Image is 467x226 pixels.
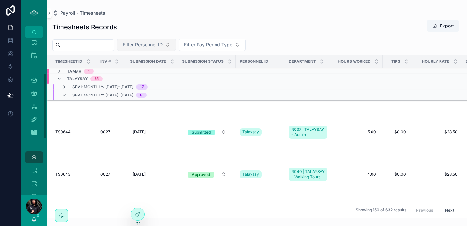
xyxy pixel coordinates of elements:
[387,169,408,180] a: $0.00
[67,69,81,74] span: Tamar
[387,127,408,137] a: $0.00
[242,130,259,135] span: Talaysay
[338,127,379,137] a: 5.00
[182,168,232,181] a: Select Button
[179,39,246,51] button: Select Button
[52,23,117,32] h1: Timesheets Records
[416,172,458,177] a: $28.50
[67,76,88,81] span: Talaysay
[60,10,105,16] span: Payroll - Timesheets
[182,126,232,138] a: Select Button
[52,10,105,16] a: Payroll - Timesheets
[289,166,330,182] a: R040 | TALAYSAY - Walking Tours
[289,59,316,64] span: Department
[72,93,133,98] span: Semi-Monthly: [DATE]–[DATE]
[123,42,163,48] span: Filter Personnel ID
[441,205,459,215] button: Next
[100,59,111,64] span: INV #
[100,130,110,135] span: 0027
[88,69,90,74] div: 1
[182,59,224,64] span: Submission Status
[130,169,174,180] a: [DATE]
[389,172,406,177] span: $0.00
[72,84,133,90] span: Semi-Monthly: [DATE]–[DATE]
[184,42,232,48] span: Filter Pay Period Type
[242,172,259,177] span: Talaysay
[182,126,232,138] button: Select Button
[21,38,47,195] div: scrollable content
[240,170,262,178] a: Talaysay
[291,127,325,137] span: R037 | TALAYSAY - Admin
[240,128,262,136] a: Talaysay
[338,59,371,64] span: Hours Worked
[240,127,281,137] a: Talaysay
[55,130,71,135] span: TS0644
[192,130,211,135] div: Submitted
[130,59,166,64] span: Submission Date
[340,130,376,135] span: 5.00
[356,208,406,213] span: Showing 150 of 632 results
[291,169,325,180] span: R040 | TALAYSAY - Walking Tours
[427,20,459,32] button: Export
[338,169,379,180] a: 4.00
[240,59,268,64] span: Personnel ID
[29,8,39,18] img: App logo
[422,59,449,64] span: Hourly Rate
[133,172,146,177] span: [DATE]
[416,130,458,135] a: $28.50
[140,84,144,90] div: 17
[94,76,99,81] div: 25
[289,124,330,140] a: R037 | TALAYSAY - Admin
[130,127,174,137] a: [DATE]
[133,130,146,135] span: [DATE]
[340,172,376,177] span: 4.00
[240,169,281,180] a: Talaysay
[55,130,93,135] a: TS0644
[389,130,406,135] span: $0.00
[100,172,122,177] a: 0027
[289,126,327,139] a: R037 | TALAYSAY - Admin
[182,168,232,180] button: Select Button
[289,168,327,181] a: R040 | TALAYSAY - Walking Tours
[391,59,400,64] span: Tips
[55,172,70,177] span: TS0643
[55,59,82,64] span: Timesheet ID
[100,172,110,177] span: 0027
[140,93,143,98] div: 8
[192,172,210,178] div: Approved
[100,130,122,135] a: 0027
[55,172,93,177] a: TS0643
[117,39,176,51] button: Select Button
